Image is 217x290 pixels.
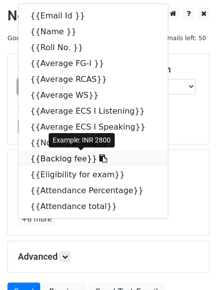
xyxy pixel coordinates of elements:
h2: New Campaign [7,7,210,24]
a: {{Name }} [18,24,168,40]
small: Google Sheet: [7,34,126,42]
a: Daily emails left: 50 [143,34,210,42]
a: {{Email Id }} [18,8,168,24]
a: {{Eligibility for exam}} [18,167,168,183]
iframe: Chat Widget [167,242,217,290]
a: {{Attendance Percentage}} [18,183,168,199]
a: {{Backlog fee}} [18,151,168,167]
div: Example: INR 2800 [49,133,115,147]
a: {{Average FG-I }} [18,56,168,72]
a: {{Roll No. }} [18,40,168,56]
a: {{Average ECS I Speaking}} [18,119,168,135]
span: Daily emails left: 50 [143,33,210,44]
a: {{Attendance total}} [18,199,168,215]
a: +6 more [18,213,55,225]
a: {{No. of backlog}} [18,135,168,151]
h5: Advanced [18,251,199,262]
a: {{Average WS}} [18,87,168,103]
a: {{Average RCAS}} [18,72,168,87]
a: {{Average ECS I Listening}} [18,103,168,119]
